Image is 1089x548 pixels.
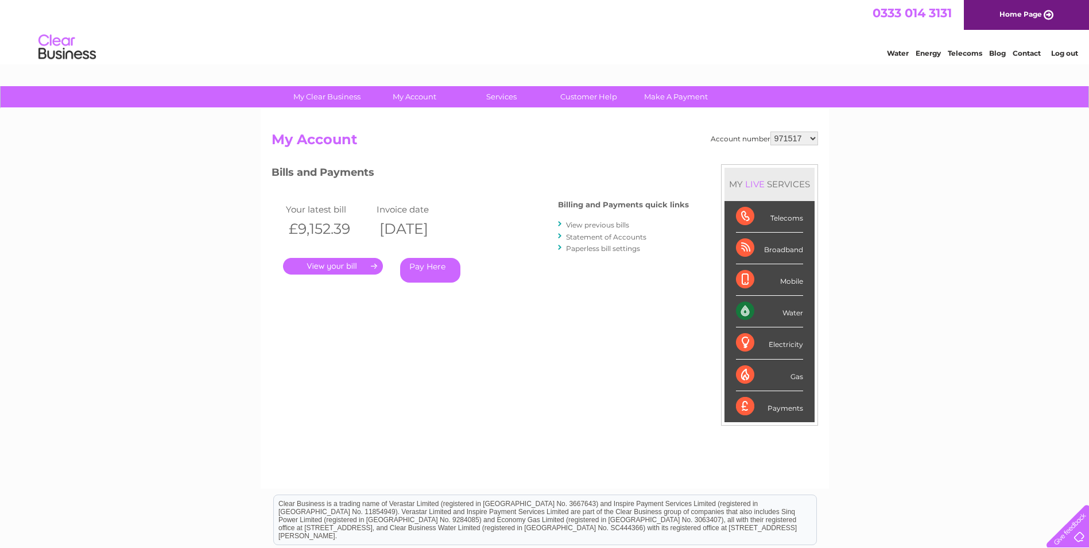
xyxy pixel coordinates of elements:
[283,202,374,217] td: Your latest bill
[454,86,549,107] a: Services
[743,179,767,190] div: LIVE
[736,233,803,264] div: Broadband
[736,264,803,296] div: Mobile
[566,244,640,253] a: Paperless bill settings
[283,258,383,275] a: .
[629,86,723,107] a: Make A Payment
[736,201,803,233] div: Telecoms
[736,391,803,422] div: Payments
[711,132,818,145] div: Account number
[736,327,803,359] div: Electricity
[558,200,689,209] h4: Billing and Payments quick links
[566,221,629,229] a: View previous bills
[272,132,818,153] h2: My Account
[367,86,462,107] a: My Account
[38,30,96,65] img: logo.png
[1013,49,1041,57] a: Contact
[736,296,803,327] div: Water
[566,233,646,241] a: Statement of Accounts
[887,49,909,57] a: Water
[541,86,636,107] a: Customer Help
[274,6,816,56] div: Clear Business is a trading name of Verastar Limited (registered in [GEOGRAPHIC_DATA] No. 3667643...
[724,168,815,200] div: MY SERVICES
[736,360,803,391] div: Gas
[948,49,982,57] a: Telecoms
[873,6,952,20] a: 0333 014 3131
[916,49,941,57] a: Energy
[1051,49,1078,57] a: Log out
[272,164,689,184] h3: Bills and Payments
[283,217,374,241] th: £9,152.39
[280,86,374,107] a: My Clear Business
[400,258,460,283] a: Pay Here
[374,202,465,217] td: Invoice date
[989,49,1006,57] a: Blog
[374,217,465,241] th: [DATE]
